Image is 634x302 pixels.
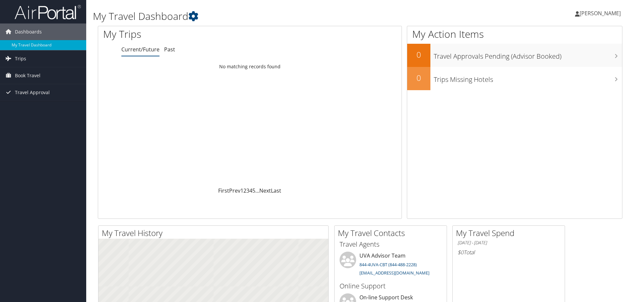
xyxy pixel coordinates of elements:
li: UVA Advisor Team [336,252,445,279]
td: No matching records found [98,61,402,73]
a: 844-4UVA-CBT (844-488-2228) [359,262,417,268]
h6: [DATE] - [DATE] [458,240,560,246]
h1: My Action Items [407,27,622,41]
h3: Travel Approvals Pending (Advisor Booked) [434,48,622,61]
h6: Total [458,249,560,256]
h2: 0 [407,49,430,60]
a: Last [271,187,281,194]
a: Current/Future [121,46,159,53]
a: [PERSON_NAME] [575,3,627,23]
a: Past [164,46,175,53]
span: Book Travel [15,67,40,84]
img: airportal-logo.png [15,4,81,20]
a: 4 [249,187,252,194]
a: 5 [252,187,255,194]
span: Travel Approval [15,84,50,101]
span: … [255,187,259,194]
h1: My Trips [103,27,270,41]
h3: Travel Agents [340,240,442,249]
h2: My Travel History [102,227,328,239]
a: 0Trips Missing Hotels [407,67,622,90]
a: First [218,187,229,194]
a: 1 [240,187,243,194]
h2: My Travel Contacts [338,227,447,239]
a: [EMAIL_ADDRESS][DOMAIN_NAME] [359,270,429,276]
a: 0Travel Approvals Pending (Advisor Booked) [407,44,622,67]
h3: Online Support [340,281,442,291]
a: Next [259,187,271,194]
span: [PERSON_NAME] [580,10,621,17]
h2: My Travel Spend [456,227,565,239]
h2: 0 [407,72,430,84]
span: Dashboards [15,24,42,40]
span: Trips [15,50,26,67]
span: $0 [458,249,464,256]
a: 3 [246,187,249,194]
h3: Trips Missing Hotels [434,72,622,84]
a: 2 [243,187,246,194]
a: Prev [229,187,240,194]
h1: My Travel Dashboard [93,9,449,23]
